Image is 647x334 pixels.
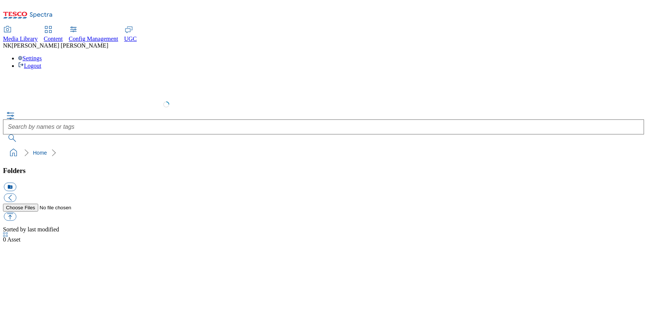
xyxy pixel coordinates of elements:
[124,27,137,42] a: UGC
[3,42,12,49] span: NK
[3,146,644,160] nav: breadcrumb
[18,55,42,61] a: Settings
[69,36,118,42] span: Config Management
[3,36,38,42] span: Media Library
[44,27,63,42] a: Content
[44,36,63,42] span: Content
[18,63,41,69] a: Logout
[7,147,19,159] a: home
[3,167,644,175] h3: Folders
[3,236,21,243] span: Asset
[33,150,47,156] a: Home
[3,27,38,42] a: Media Library
[3,226,59,233] span: Sorted by last modified
[12,42,108,49] span: [PERSON_NAME] [PERSON_NAME]
[3,119,644,134] input: Search by names or tags
[69,27,118,42] a: Config Management
[124,36,137,42] span: UGC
